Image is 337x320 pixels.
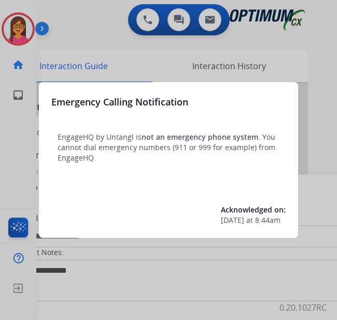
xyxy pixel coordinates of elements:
span: not an emergency phone system [142,132,258,142]
span: Acknowledged on: [221,205,286,215]
span: [DATE] [221,215,244,225]
span: 8:44am [255,215,280,225]
p: 0.20.1027RC [279,301,327,314]
div: at [221,215,286,225]
p: EngageHQ by Untangl is . You cannot dial emergency numbers (911 or 999 for example) from EngageHQ. [58,132,279,163]
h3: Emergency Calling Notification [51,95,188,109]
